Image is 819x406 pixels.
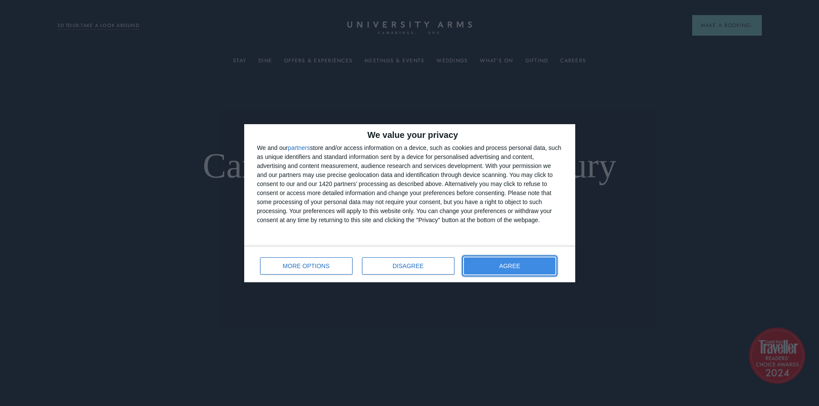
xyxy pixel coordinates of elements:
[257,143,562,225] div: We and our store and/or access information on a device, such as cookies and process personal data...
[260,257,353,275] button: MORE OPTIONS
[288,145,310,151] button: partners
[283,263,330,269] span: MORE OPTIONS
[244,124,575,282] div: qc-cmp2-ui
[393,263,423,269] span: DISAGREE
[499,263,520,269] span: AGREE
[464,257,556,275] button: AGREE
[362,257,454,275] button: DISAGREE
[257,131,562,139] h2: We value your privacy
